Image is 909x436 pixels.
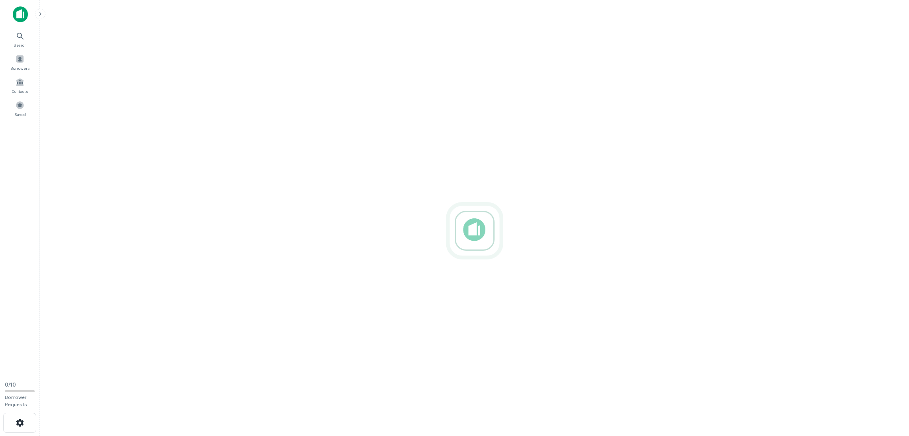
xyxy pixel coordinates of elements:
span: Contacts [12,88,28,94]
img: capitalize-icon.png [13,6,28,22]
span: Search [14,42,27,48]
span: Borrower Requests [5,395,27,407]
a: Borrowers [2,51,37,73]
span: 0 / 10 [5,382,16,388]
a: Saved [2,98,37,119]
iframe: Chat Widget [869,372,909,410]
span: Borrowers [10,65,29,71]
span: Saved [14,111,26,118]
a: Search [2,28,37,50]
a: Contacts [2,75,37,96]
